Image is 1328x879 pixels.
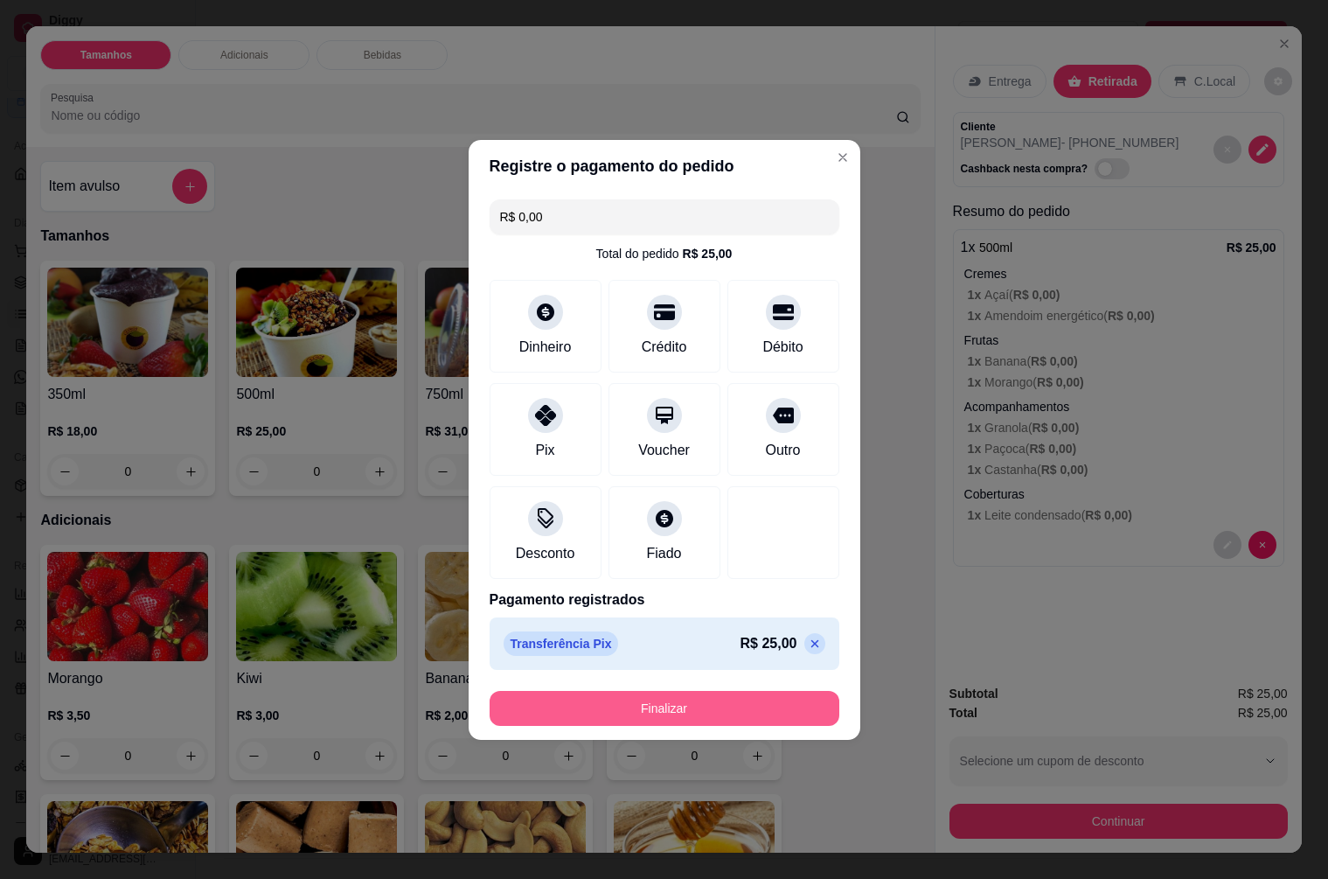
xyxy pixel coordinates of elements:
p: Transferência Pix [504,631,619,656]
div: Débito [762,337,803,358]
div: Outro [765,440,800,461]
div: Fiado [646,543,681,564]
div: Voucher [638,440,690,461]
input: Ex.: hambúrguer de cordeiro [500,199,829,234]
div: Pix [535,440,554,461]
p: Pagamento registrados [490,589,839,610]
button: Close [829,143,857,171]
div: Dinheiro [519,337,572,358]
button: Finalizar [490,691,839,726]
div: Total do pedido [596,245,733,262]
div: Desconto [516,543,575,564]
p: R$ 25,00 [740,633,797,654]
div: Crédito [642,337,687,358]
header: Registre o pagamento do pedido [469,140,860,192]
div: R$ 25,00 [683,245,733,262]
